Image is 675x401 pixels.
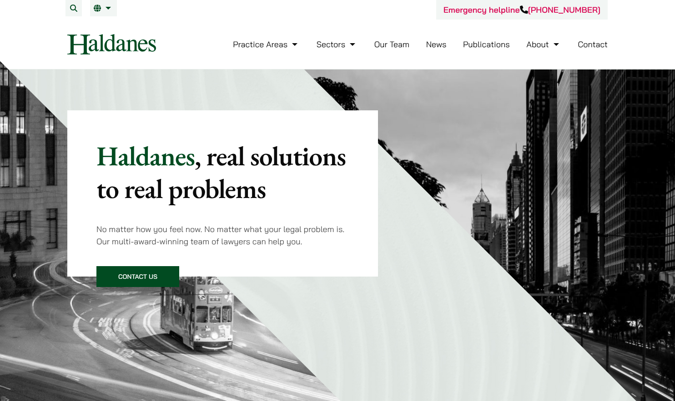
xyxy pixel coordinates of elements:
a: Sectors [317,39,358,50]
a: Practice Areas [233,39,300,50]
a: News [426,39,447,50]
a: About [526,39,561,50]
a: Contact Us [96,266,179,287]
a: Emergency helpline[PHONE_NUMBER] [443,5,600,15]
a: Our Team [374,39,409,50]
p: Haldanes [96,139,349,205]
p: No matter how you feel now. No matter what your legal problem is. Our multi-award-winning team of... [96,223,349,248]
a: Contact [578,39,608,50]
a: Publications [463,39,510,50]
img: Logo of Haldanes [67,34,156,54]
mark: , real solutions to real problems [96,138,346,206]
a: EN [94,5,113,12]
